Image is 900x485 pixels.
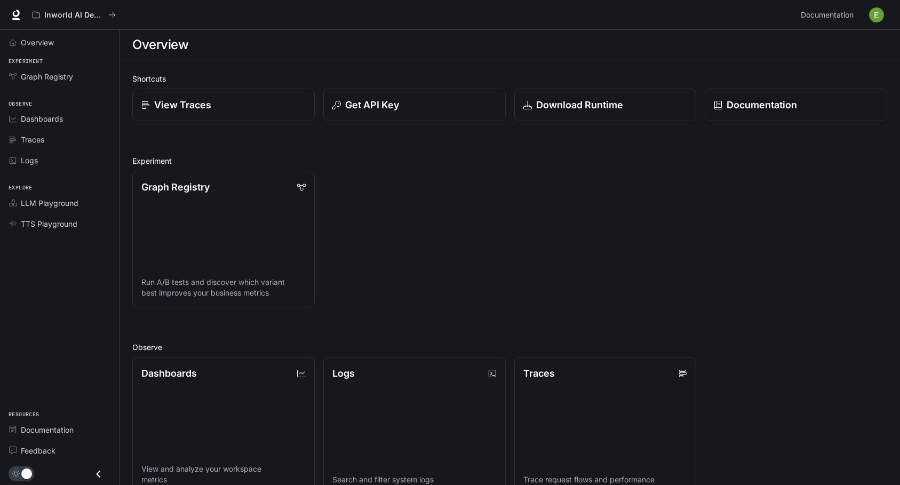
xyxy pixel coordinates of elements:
[132,34,188,55] h1: Overview
[132,155,887,166] h2: Experiment
[141,366,197,380] p: Dashboards
[132,171,315,307] a: Graph RegistryRun A/B tests and discover which variant best improves your business metrics
[132,89,315,121] a: View Traces
[21,134,44,145] span: Traces
[132,73,887,84] h2: Shortcuts
[21,71,73,82] span: Graph Registry
[4,194,115,212] a: LLM Playground
[323,89,506,121] button: Get API Key
[28,4,121,26] button: All workspaces
[332,474,497,485] p: Search and filter system logs
[523,366,555,380] p: Traces
[4,420,115,439] a: Documentation
[21,218,77,229] span: TTS Playground
[4,151,115,170] a: Logs
[21,424,74,435] span: Documentation
[141,464,306,485] p: View and analyze your workspace metrics
[141,180,210,194] p: Graph Registry
[801,9,854,22] span: Documentation
[21,445,55,456] span: Feedback
[44,11,104,20] p: Inworld AI Demos
[21,155,38,166] span: Logs
[705,89,887,121] a: Documentation
[727,98,797,112] p: Documentation
[86,463,110,485] button: Close drawer
[132,341,887,353] h2: Observe
[4,109,115,128] a: Dashboards
[4,214,115,233] a: TTS Playground
[21,467,32,479] span: Dark mode toggle
[332,366,355,380] p: Logs
[536,98,623,112] p: Download Runtime
[866,4,887,26] button: User avatar
[21,37,54,48] span: Overview
[141,277,306,298] p: Run A/B tests and discover which variant best improves your business metrics
[345,98,399,112] p: Get API Key
[21,197,78,209] span: LLM Playground
[514,89,697,121] a: Download Runtime
[154,98,211,112] p: View Traces
[523,474,688,485] p: Trace request flows and performance
[4,33,115,52] a: Overview
[869,7,884,22] img: User avatar
[21,113,63,124] span: Dashboards
[4,67,115,86] a: Graph Registry
[797,4,862,26] a: Documentation
[4,130,115,149] a: Traces
[4,441,115,460] a: Feedback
